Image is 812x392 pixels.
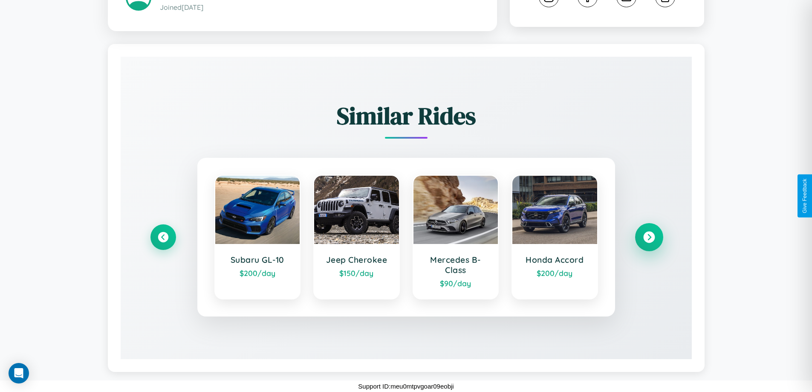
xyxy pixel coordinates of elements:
[422,255,490,275] h3: Mercedes B-Class
[313,175,400,299] a: Jeep Cherokee$150/day
[521,255,589,265] h3: Honda Accord
[224,268,292,278] div: $ 200 /day
[802,179,808,213] div: Give Feedback
[214,175,301,299] a: Subaru GL-10$200/day
[9,363,29,383] div: Open Intercom Messenger
[323,255,390,265] h3: Jeep Cherokee
[521,268,589,278] div: $ 200 /day
[358,380,454,392] p: Support ID: meu0mtpvgoar09eobji
[323,268,390,278] div: $ 150 /day
[150,99,662,132] h2: Similar Rides
[413,175,499,299] a: Mercedes B-Class$90/day
[511,175,598,299] a: Honda Accord$200/day
[224,255,292,265] h3: Subaru GL-10
[160,1,479,14] p: Joined [DATE]
[422,279,490,288] div: $ 90 /day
